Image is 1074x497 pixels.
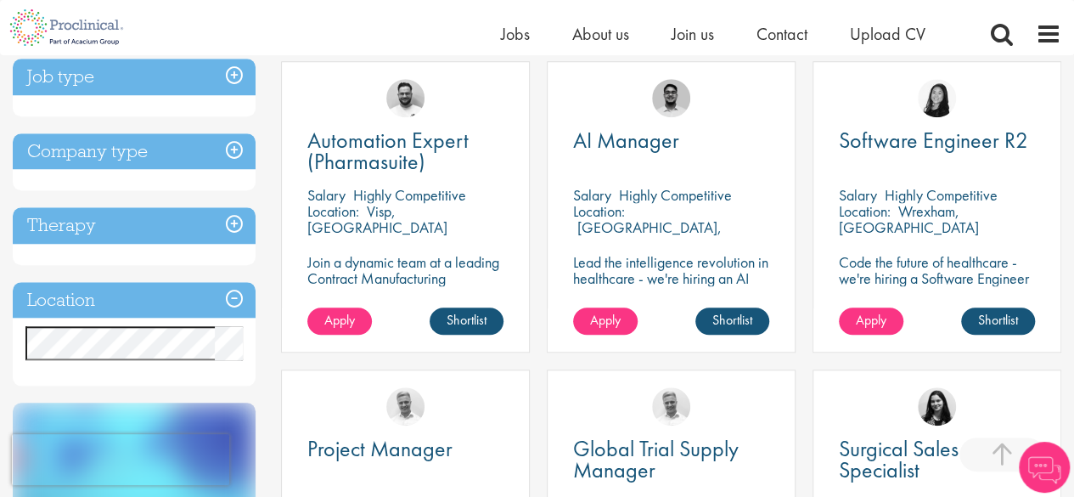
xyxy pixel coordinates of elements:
span: Location: [839,201,891,221]
a: Shortlist [430,308,503,335]
p: Wrexham, [GEOGRAPHIC_DATA] [839,201,979,237]
span: Location: [307,201,359,221]
span: Software Engineer R2 [839,126,1028,155]
h3: Company type [13,133,256,170]
a: Project Manager [307,438,503,460]
a: Contact [756,23,807,45]
a: Upload CV [850,23,925,45]
a: About us [572,23,629,45]
img: Chatbot [1019,442,1070,493]
span: Salary [307,185,346,205]
span: Apply [324,311,355,329]
a: Apply [573,308,638,335]
p: Highly Competitive [885,185,998,205]
span: Surgical Sales Specialist [839,434,959,484]
p: Lead the intelligence revolution in healthcare - we're hiring an AI Manager to transform patient ... [573,254,769,335]
iframe: reCAPTCHA [12,434,229,485]
p: Highly Competitive [353,185,466,205]
a: AI Manager [573,130,769,151]
img: Numhom Sudsok [918,79,956,117]
a: Shortlist [961,308,1035,335]
span: Apply [856,311,886,329]
h3: Job type [13,59,256,95]
h3: Location [13,282,256,319]
p: Join a dynamic team at a leading Contract Manufacturing Organisation (CMO) and contribute to grou... [307,254,503,351]
p: Code the future of healthcare - we're hiring a Software Engineer to power innovation and precisio... [839,254,1035,335]
img: Indre Stankeviciute [918,387,956,426]
a: Shortlist [695,308,769,335]
p: Highly Competitive [619,185,732,205]
span: AI Manager [573,126,679,155]
a: Join us [672,23,714,45]
span: Automation Expert (Pharmasuite) [307,126,469,176]
a: Automation Expert (Pharmasuite) [307,130,503,172]
img: Joshua Bye [652,387,690,426]
a: Apply [307,308,372,335]
span: Apply [590,311,621,329]
p: [GEOGRAPHIC_DATA], [GEOGRAPHIC_DATA] [573,217,722,253]
span: Project Manager [307,434,453,463]
p: Visp, [GEOGRAPHIC_DATA] [307,201,447,237]
span: Salary [573,185,611,205]
img: Emile De Beer [386,79,425,117]
a: Apply [839,308,903,335]
img: Joshua Bye [386,387,425,426]
span: Salary [839,185,877,205]
a: Global Trial Supply Manager [573,438,769,481]
span: Location: [573,201,625,221]
h3: Therapy [13,207,256,244]
img: Timothy Deschamps [652,79,690,117]
a: Surgical Sales Specialist [839,438,1035,481]
a: Software Engineer R2 [839,130,1035,151]
span: Global Trial Supply Manager [573,434,739,484]
a: Jobs [501,23,530,45]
